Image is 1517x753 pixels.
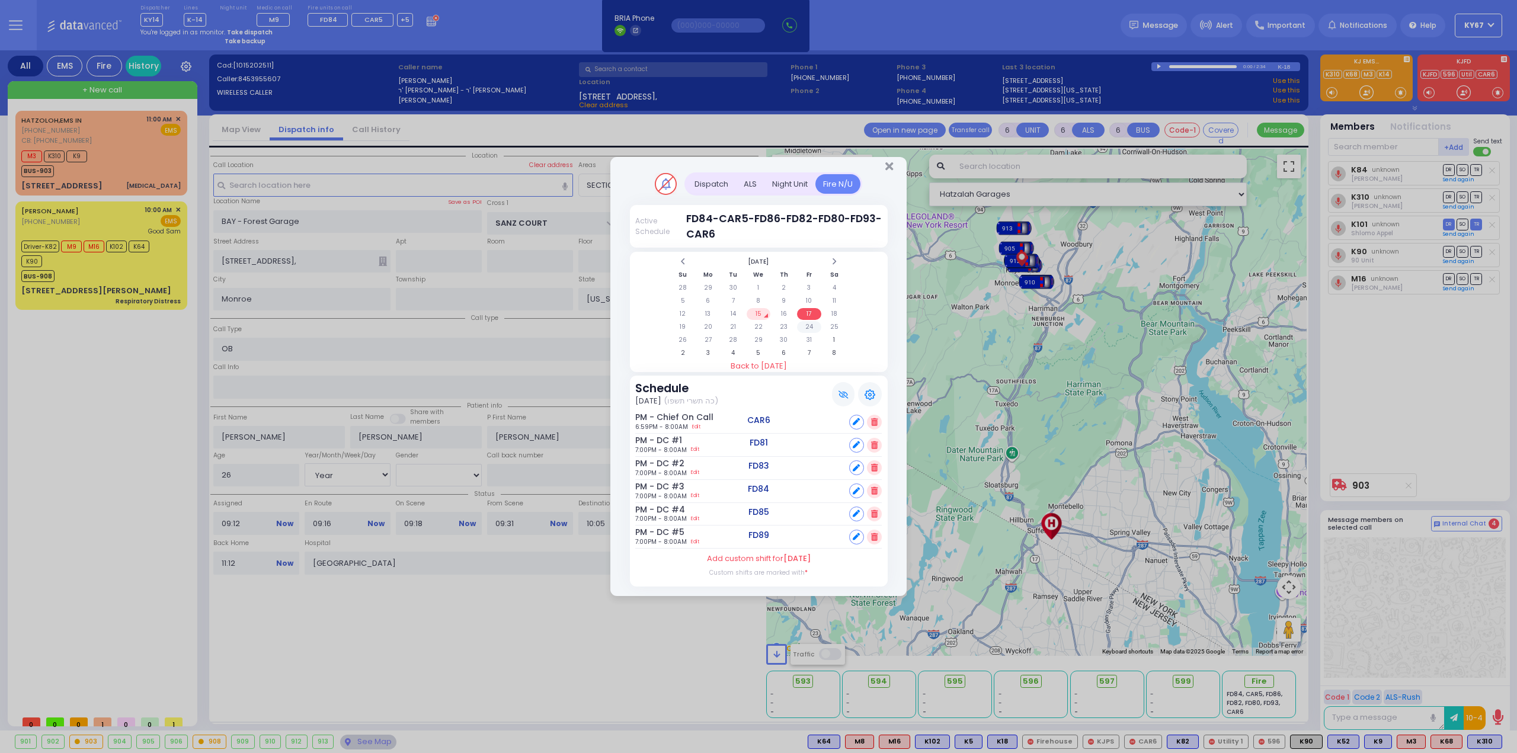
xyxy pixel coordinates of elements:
[709,568,808,577] label: Custom shifts are marked with
[686,227,715,241] span: CAR6
[696,269,720,281] th: Mo
[822,282,847,294] td: 4
[750,438,768,448] h5: FD81
[671,269,695,281] th: Su
[764,174,815,194] div: Night Unit
[696,347,720,359] td: 3
[885,161,893,172] button: Close
[772,308,796,320] td: 16
[721,321,745,333] td: 21
[691,514,699,523] a: Edit
[818,212,844,226] span: FD80
[736,174,764,194] div: ALS
[721,308,745,320] td: 14
[671,321,695,333] td: 19
[747,295,771,307] td: 8
[876,212,882,226] span: -
[635,492,687,501] span: 7:00PM - 8:00AM
[635,482,668,492] h6: PM - DC #3
[696,256,821,268] th: Select Month
[748,530,769,540] h5: FD89
[635,527,668,537] h6: PM - DC #5
[822,269,847,281] th: Sa
[671,282,695,294] td: 28
[754,212,780,226] span: FD86
[822,334,847,346] td: 1
[797,282,821,294] td: 3
[747,282,771,294] td: 1
[748,212,754,226] span: -
[850,212,876,226] span: FD93
[772,282,796,294] td: 2
[680,257,686,266] span: Previous Month
[844,212,850,226] span: -
[696,334,720,346] td: 27
[748,484,769,494] h5: FD84
[747,321,771,333] td: 22
[696,295,720,307] td: 6
[747,308,771,320] td: 15
[812,212,818,226] span: -
[772,269,796,281] th: Th
[748,461,769,471] h5: FD83
[797,295,821,307] td: 10
[671,308,695,320] td: 12
[635,459,668,469] h6: PM - DC #2
[635,514,687,523] span: 7:00PM - 8:00AM
[815,174,860,194] div: Fire N/U
[748,507,769,517] h5: FD85
[772,295,796,307] td: 9
[822,308,847,320] td: 18
[671,295,695,307] td: 5
[635,446,687,454] span: 7:00PM - 8:00AM
[721,347,745,359] td: 4
[747,269,771,281] th: We
[822,295,847,307] td: 11
[797,308,821,320] td: 17
[635,537,687,546] span: 7:00PM - 8:00AM
[822,347,847,359] td: 8
[797,321,821,333] td: 24
[635,422,688,431] span: 6:59PM - 8:00AM
[822,321,847,333] td: 25
[713,212,719,226] span: -
[635,505,668,515] h6: PM - DC #4
[691,492,699,501] a: Edit
[692,422,700,431] a: Edit
[635,382,718,395] h3: Schedule
[635,216,686,237] div: Active Schedule
[772,334,796,346] td: 30
[721,295,745,307] td: 7
[671,347,695,359] td: 2
[772,321,796,333] td: 23
[721,334,745,346] td: 28
[635,395,661,407] span: [DATE]
[696,282,720,294] td: 29
[797,347,821,359] td: 7
[772,347,796,359] td: 6
[721,269,745,281] th: Tu
[686,212,713,226] span: FD84
[635,412,668,422] h6: PM - Chief On Call
[797,269,821,281] th: Fr
[719,212,748,226] span: CAR5
[696,308,720,320] td: 13
[707,553,811,565] label: Add custom shift for
[671,334,695,346] td: 26
[747,334,771,346] td: 29
[635,469,687,478] span: 7:00PM - 8:00AM
[691,446,699,454] a: Edit
[691,469,699,478] a: Edit
[691,537,699,546] a: Edit
[630,360,888,372] a: Back to [DATE]
[797,334,821,346] td: 31
[747,415,770,425] h5: CAR6
[831,257,837,266] span: Next Month
[747,347,771,359] td: 5
[635,435,668,446] h6: PM - DC #1
[664,395,718,407] span: (כה תשרי תשפו)
[721,282,745,294] td: 30
[783,553,811,564] span: [DATE]
[687,174,736,194] div: Dispatch
[786,212,812,226] span: FD82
